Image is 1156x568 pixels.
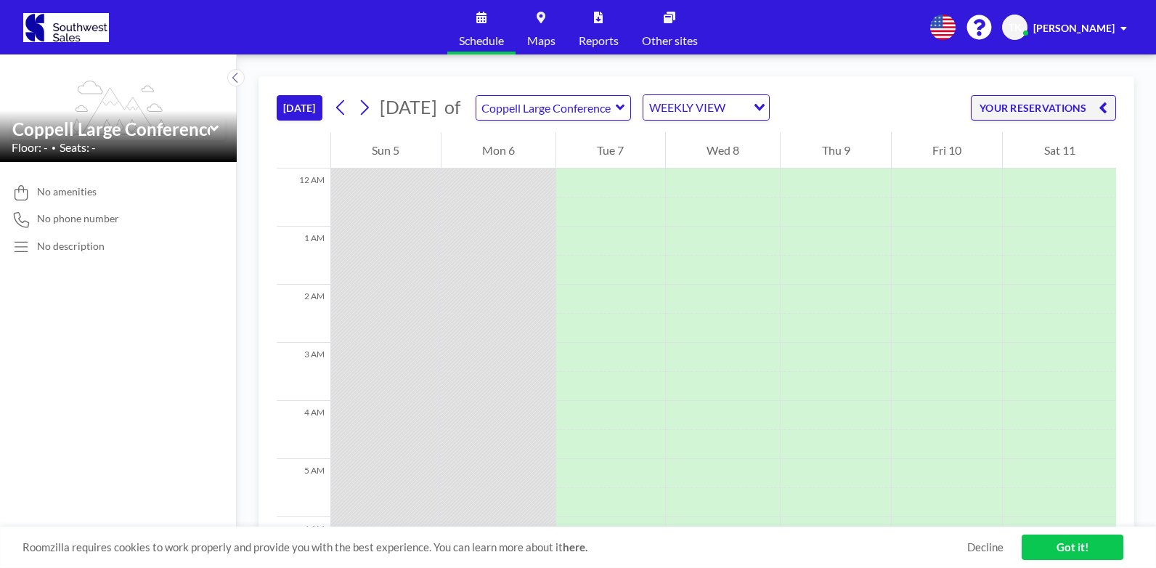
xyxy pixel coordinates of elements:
[277,401,330,459] div: 4 AM
[666,132,781,169] div: Wed 8
[277,459,330,517] div: 5 AM
[556,132,665,169] div: Tue 7
[459,35,504,46] span: Schedule
[23,540,967,554] span: Roomzilla requires cookies to work properly and provide you with the best experience. You can lea...
[579,35,619,46] span: Reports
[277,343,330,401] div: 3 AM
[971,95,1116,121] button: YOUR RESERVATIONS
[277,95,322,121] button: [DATE]
[781,132,891,169] div: Thu 9
[892,132,1003,169] div: Fri 10
[60,140,96,155] span: Seats: -
[37,212,119,225] span: No phone number
[277,285,330,343] div: 2 AM
[441,132,556,169] div: Mon 6
[1022,535,1123,560] a: Got it!
[23,13,109,42] img: organization-logo
[1009,21,1022,34] span: TK
[380,96,437,118] span: [DATE]
[730,98,745,117] input: Search for option
[563,540,587,553] a: here.
[52,143,56,153] span: •
[12,140,48,155] span: Floor: -
[12,118,210,139] input: Coppell Large Conference Room
[1033,22,1115,34] span: [PERSON_NAME]
[331,132,441,169] div: Sun 5
[37,240,105,253] div: No description
[37,185,97,198] span: No amenities
[642,35,698,46] span: Other sites
[277,169,330,227] div: 12 AM
[967,540,1004,554] a: Decline
[646,98,728,117] span: WEEKLY VIEW
[277,227,330,285] div: 1 AM
[527,35,555,46] span: Maps
[643,95,769,120] div: Search for option
[476,96,616,120] input: Coppell Large Conference Room
[444,96,460,118] span: of
[1003,132,1116,169] div: Sat 11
